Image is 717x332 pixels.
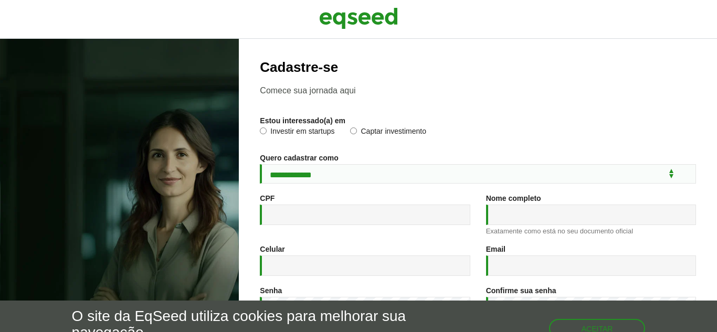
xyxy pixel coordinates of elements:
[260,195,275,202] label: CPF
[486,245,505,253] label: Email
[260,154,338,162] label: Quero cadastrar como
[260,127,334,138] label: Investir em startups
[350,127,357,134] input: Captar investimento
[486,195,541,202] label: Nome completo
[260,60,696,75] h2: Cadastre-se
[350,127,426,138] label: Captar investimento
[260,287,282,294] label: Senha
[319,5,398,31] img: EqSeed Logo
[486,228,696,234] div: Exatamente como está no seu documento oficial
[260,85,696,95] p: Comece sua jornada aqui
[260,245,284,253] label: Celular
[260,117,345,124] label: Estou interessado(a) em
[486,287,556,294] label: Confirme sua senha
[260,127,267,134] input: Investir em startups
